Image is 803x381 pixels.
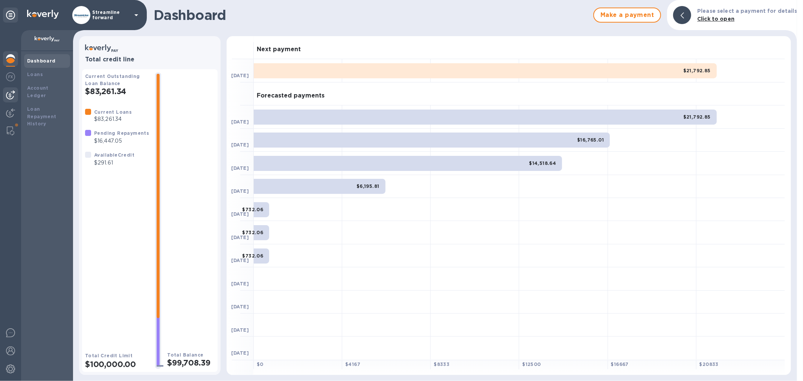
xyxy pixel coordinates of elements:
b: $ 8333 [434,361,449,367]
b: Total Credit Limit [85,353,133,358]
span: Make a payment [600,11,654,20]
b: [DATE] [231,327,249,333]
h2: $99,708.39 [167,358,215,367]
b: Available Credit [94,152,134,158]
b: [DATE] [231,350,249,356]
h1: Dashboard [154,7,590,23]
b: Account Ledger [27,85,49,98]
b: Current Outstanding Loan Balance [85,73,140,86]
h2: $83,261.34 [85,87,149,96]
b: [DATE] [231,235,249,240]
b: $21,792.85 [683,114,711,120]
b: [DATE] [231,281,249,287]
b: [DATE] [231,142,249,148]
b: Please select a payment for details [697,8,797,14]
b: [DATE] [231,119,249,125]
b: $ 12500 [522,361,541,367]
img: Foreign exchange [6,72,15,81]
b: Dashboard [27,58,56,64]
h3: Next payment [257,46,301,53]
b: Loans [27,72,43,77]
b: Loan Repayment History [27,106,56,127]
b: [DATE] [231,258,249,263]
button: Make a payment [593,8,661,23]
h3: Forecasted payments [257,92,325,99]
b: $ 20833 [699,361,719,367]
p: Streamline forward [92,10,130,20]
b: [DATE] [231,73,249,78]
b: $ 16667 [611,361,629,367]
b: $ 4167 [345,361,360,367]
h2: $100,000.00 [85,360,149,369]
b: [DATE] [231,304,249,309]
b: [DATE] [231,165,249,171]
b: $732.06 [242,207,264,212]
div: Unpin categories [3,8,18,23]
b: Pending Repayments [94,130,149,136]
b: $ 0 [257,361,264,367]
p: $83,261.34 [94,115,132,123]
b: $21,792.85 [683,68,711,73]
b: Total Balance [167,352,203,358]
b: Current Loans [94,109,132,115]
b: $732.06 [242,253,264,259]
b: [DATE] [231,211,249,217]
b: $16,765.01 [577,137,604,143]
h3: Total credit line [85,56,215,63]
img: Logo [27,10,59,19]
p: $16,447.05 [94,137,149,145]
p: $291.61 [94,159,134,167]
b: Click to open [697,16,734,22]
b: $14,518.64 [529,160,556,166]
b: $6,195.81 [357,183,379,189]
b: $732.06 [242,230,264,235]
b: [DATE] [231,188,249,194]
